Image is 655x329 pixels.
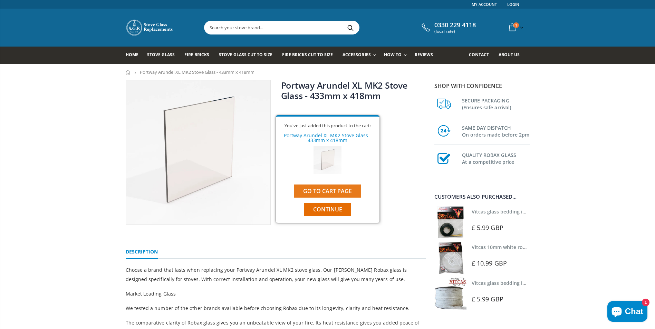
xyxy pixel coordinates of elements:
a: Go to cart page [294,185,361,198]
a: How To [384,47,410,64]
span: Accessories [343,52,370,58]
img: Stove Glass Replacement [126,19,174,36]
a: About us [499,47,525,64]
span: £ 5.99 GBP [472,223,503,232]
span: Home [126,52,138,58]
a: Portway Arundel XL MK2 Stove Glass - 433mm x 418mm [281,79,407,101]
h3: QUALITY ROBAX GLASS At a competitive price [462,150,530,166]
a: Vitcas 10mm white rope kit - includes rope seal and glue! [472,244,607,250]
a: Fire Bricks [184,47,214,64]
span: Stove Glass [147,52,175,58]
div: Customers also purchased... [434,194,530,199]
span: Fire Bricks [184,52,209,58]
span: About us [499,52,520,58]
span: We tested a number of the other brands available before choosing Robax due to its longevity, clar... [126,305,410,311]
h3: SECURE PACKAGING (Ensures safe arrival) [462,96,530,111]
a: Contact [469,47,494,64]
img: Vitcas white rope, glue and gloves kit 10mm [434,242,466,274]
a: Stove Glass Cut To Size [219,47,278,64]
div: You've just added this product to the cart: [281,123,374,128]
span: Contact [469,52,489,58]
a: Vitcas glass bedding in tape - 2mm x 15mm x 2 meters (White) [472,280,618,286]
img: Portway Arundel XL MK2 Stove Glass - 433mm x 418mm [314,146,341,174]
a: Accessories [343,47,379,64]
span: How To [384,52,402,58]
span: Continue [313,206,342,213]
span: 1 [513,22,519,28]
inbox-online-store-chat: Shopify online store chat [605,301,649,323]
a: Vitcas glass bedding in tape - 2mm x 10mm x 2 meters [472,208,600,215]
a: Portway Arundel XL MK2 Stove Glass - 433mm x 418mm [284,132,371,143]
button: Search [343,21,358,34]
span: Stove Glass Cut To Size [219,52,272,58]
span: Portway Arundel XL MK2 Stove Glass - 433mm x 418mm [140,69,254,75]
span: Market Leading Glass [126,290,176,297]
span: Reviews [415,52,433,58]
a: Reviews [415,47,438,64]
a: Home [126,70,131,74]
a: 1 [506,21,525,34]
img: Portway_Arundel_XL_MK2_Stove_Glass_800x_crop_center.webp [126,80,270,225]
h3: SAME DAY DISPATCH On orders made before 2pm [462,123,530,138]
input: Search your stove brand... [204,21,436,34]
span: (local rate) [434,29,476,34]
button: Continue [304,203,351,216]
span: 0330 229 4118 [434,21,476,29]
p: Shop with confidence [434,82,530,90]
span: Choose a brand that lasts when replacing your Portway Arundel XL MK2 stove glass. Our [PERSON_NAM... [126,267,407,282]
span: £ 10.99 GBP [472,259,507,267]
a: Description [126,245,158,259]
a: Fire Bricks Cut To Size [282,47,338,64]
span: Fire Bricks Cut To Size [282,52,333,58]
img: Vitcas stove glass bedding in tape [434,206,466,238]
span: £ 5.99 GBP [472,295,503,303]
a: Stove Glass [147,47,180,64]
a: 0330 229 4118 (local rate) [420,21,476,34]
img: Vitcas stove glass bedding in tape [434,278,466,310]
a: Home [126,47,144,64]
